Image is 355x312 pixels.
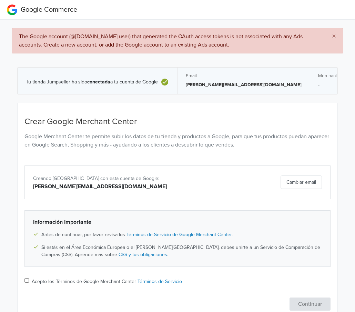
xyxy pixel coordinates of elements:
h5: Merchant ID [318,73,343,79]
p: - [318,81,343,88]
span: Google Commerce [21,6,77,14]
label: Acepto los Términos de Google Merchant Center [32,278,182,285]
a: CSS y tus obligaciones [119,252,167,258]
button: Close [325,28,343,45]
a: Términos de Servicio de Google Merchant Center [126,232,232,238]
b: conectada [87,79,110,85]
span: The Google account (@[DOMAIN_NAME] user) that generated the OAuth access tokens is not associated... [19,33,303,48]
p: [PERSON_NAME][EMAIL_ADDRESS][DOMAIN_NAME] [186,81,302,88]
a: Términos de Servicio [138,279,182,284]
span: × [332,31,336,41]
button: Cambiar email [281,175,322,189]
div: [PERSON_NAME][EMAIL_ADDRESS][DOMAIN_NAME] [33,182,222,191]
h5: Email [186,73,302,79]
span: Si estás en el Área Económica Europea o el [PERSON_NAME][GEOGRAPHIC_DATA], debes unirte a un Serv... [41,244,322,258]
h4: Crear Google Merchant Center [24,117,331,127]
h6: Información Importante [33,219,322,225]
span: Creando [GEOGRAPHIC_DATA] con esta cuenta de Google: [33,175,159,181]
span: Antes de continuar, por favor revisa los . [41,231,233,238]
p: Google Merchant Center te permite subir los datos de tu tienda y productos a Google, para que tus... [24,132,331,149]
span: Tu tienda Jumpseller ha sido a tu cuenta de Google [26,79,158,85]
